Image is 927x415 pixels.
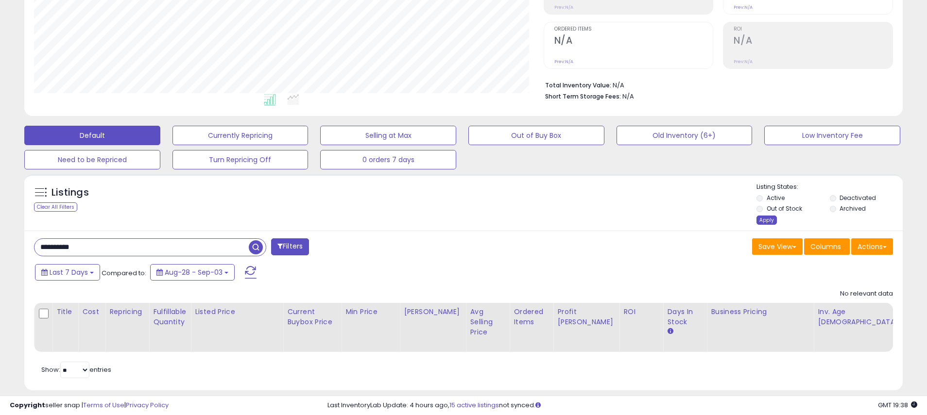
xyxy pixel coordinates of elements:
small: Prev: N/A [554,4,573,10]
div: Days In Stock [667,307,703,327]
button: Selling at Max [320,126,456,145]
label: Deactivated [840,194,876,202]
h2: N/A [734,35,893,48]
button: Aug-28 - Sep-03 [150,264,235,281]
div: [PERSON_NAME] [404,307,462,317]
div: Inv. Age [DEMOGRAPHIC_DATA]-180 [818,307,915,327]
a: 15 active listings [449,400,499,410]
span: Ordered Items [554,27,713,32]
button: Old Inventory (6+) [617,126,753,145]
div: Clear All Filters [34,202,77,212]
button: Low Inventory Fee [764,126,900,145]
div: Current Buybox Price [287,307,337,327]
button: Need to be Repriced [24,150,160,169]
p: Listing States: [756,183,902,192]
div: No relevant data [840,289,893,299]
small: Prev: N/A [554,59,573,65]
small: Prev: N/A [734,4,753,10]
b: Short Term Storage Fees: [545,92,621,100]
div: Fulfillable Quantity [153,307,187,327]
span: Show: entries [41,365,111,374]
span: N/A [622,92,634,101]
div: Listed Price [195,307,279,317]
button: Default [24,126,160,145]
span: ROI [734,27,893,32]
span: Aug-28 - Sep-03 [165,267,223,277]
button: Save View [752,238,803,255]
div: Title [56,307,74,317]
span: Compared to: [102,268,146,278]
button: Out of Buy Box [468,126,604,145]
button: 0 orders 7 days [320,150,456,169]
button: Currently Repricing [172,126,309,145]
button: Turn Repricing Off [172,150,309,169]
div: Avg Selling Price [470,307,505,337]
div: Profit [PERSON_NAME] [557,307,615,327]
div: seller snap | | [10,401,169,410]
div: Business Pricing [711,307,809,317]
div: Last InventoryLab Update: 4 hours ago, not synced. [327,401,917,410]
div: Min Price [345,307,395,317]
div: Cost [82,307,101,317]
button: Last 7 Days [35,264,100,281]
div: Ordered Items [514,307,549,327]
li: N/A [545,79,886,90]
a: Terms of Use [83,400,124,410]
button: Columns [804,238,850,255]
span: 2025-09-11 19:38 GMT [878,400,917,410]
label: Out of Stock [767,204,802,213]
span: Last 7 Days [50,267,88,277]
span: Columns [810,242,841,251]
div: Apply [756,216,777,225]
div: Repricing [109,307,145,317]
label: Active [767,194,785,202]
a: Privacy Policy [126,400,169,410]
h2: N/A [554,35,713,48]
small: Days In Stock. [667,327,673,336]
button: Filters [271,238,309,255]
h5: Listings [51,186,89,199]
div: ROI [623,307,659,317]
small: Prev: N/A [734,59,753,65]
button: Actions [851,238,893,255]
label: Archived [840,204,866,213]
b: Total Inventory Value: [545,81,611,89]
strong: Copyright [10,400,45,410]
